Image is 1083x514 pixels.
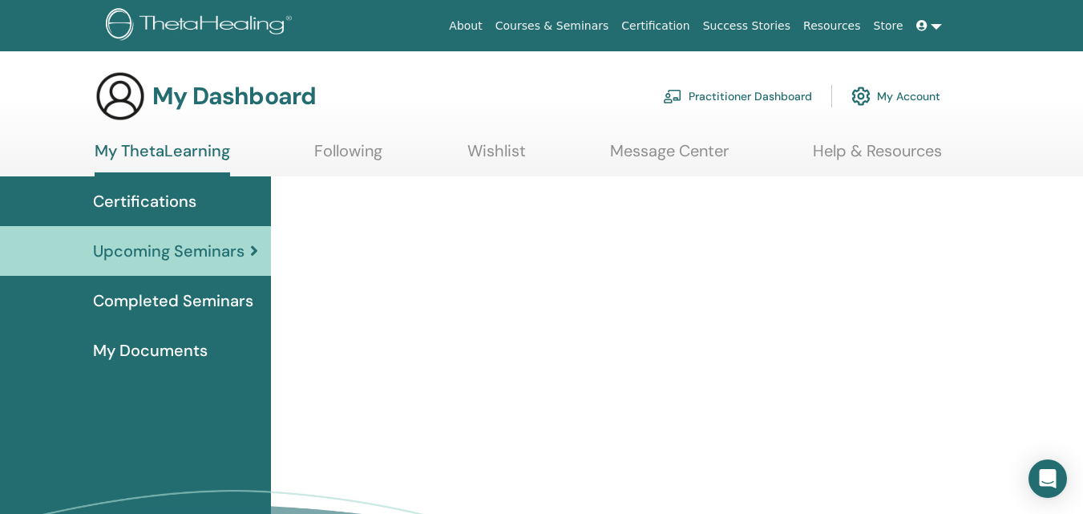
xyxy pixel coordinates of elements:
span: Upcoming Seminars [93,239,244,263]
img: generic-user-icon.jpg [95,71,146,122]
a: Wishlist [467,141,526,172]
a: Help & Resources [813,141,942,172]
a: Resources [797,11,867,41]
a: Practitioner Dashboard [663,79,812,114]
a: Message Center [610,141,729,172]
a: My ThetaLearning [95,141,230,176]
a: Success Stories [697,11,797,41]
span: Completed Seminars [93,289,253,313]
img: logo.png [106,8,297,44]
div: Open Intercom Messenger [1028,459,1067,498]
a: Store [867,11,910,41]
h3: My Dashboard [152,82,316,111]
img: chalkboard-teacher.svg [663,89,682,103]
a: About [442,11,488,41]
span: Certifications [93,189,196,213]
img: cog.svg [851,83,871,110]
a: My Account [851,79,940,114]
span: My Documents [93,338,208,362]
a: Courses & Seminars [489,11,616,41]
a: Following [314,141,382,172]
a: Certification [615,11,696,41]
